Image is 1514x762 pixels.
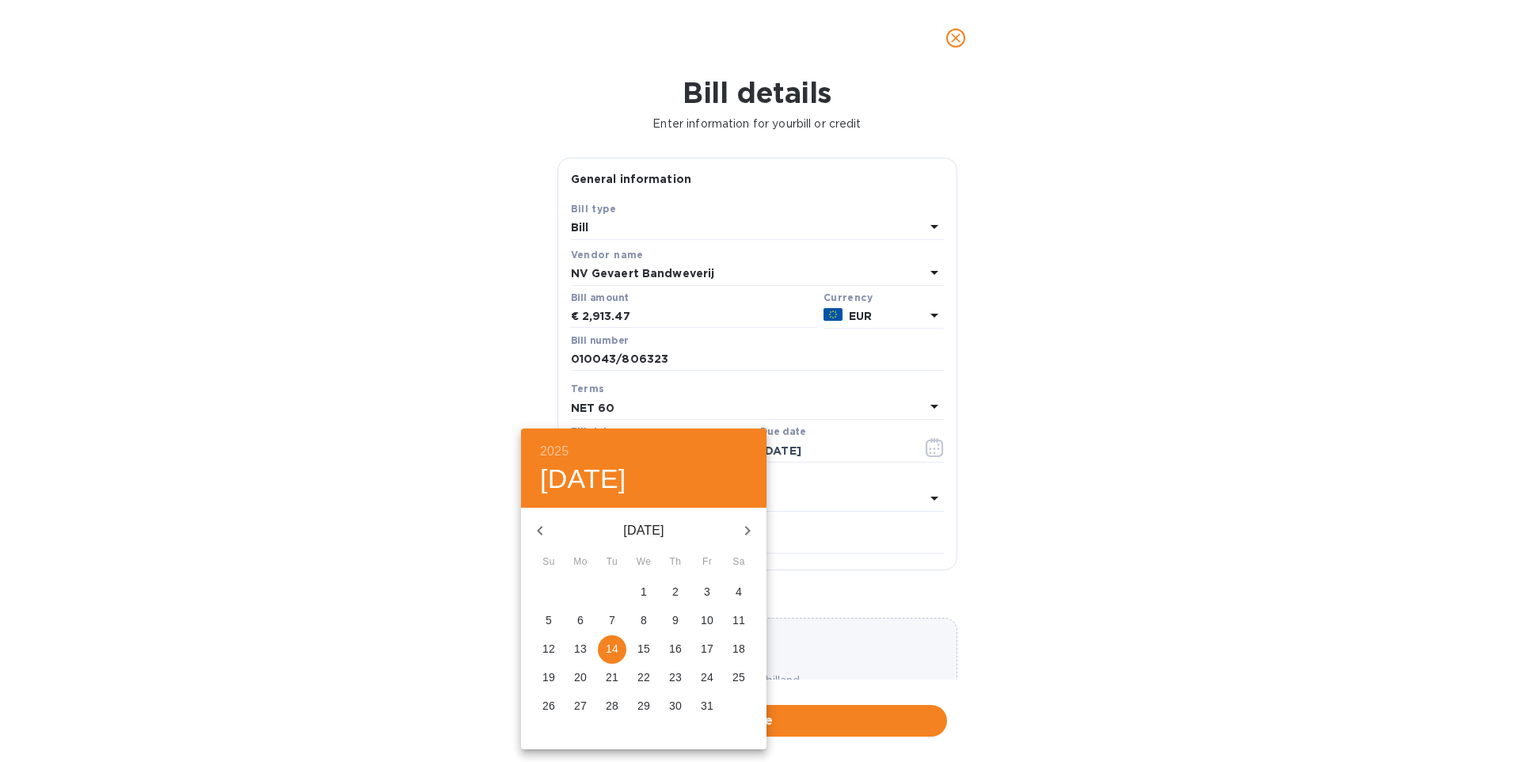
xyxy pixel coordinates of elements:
[725,578,753,607] button: 4
[609,612,615,628] p: 7
[534,692,563,721] button: 26
[630,554,658,570] span: We
[669,698,682,714] p: 30
[637,669,650,685] p: 22
[661,578,690,607] button: 2
[534,635,563,664] button: 12
[693,664,721,692] button: 24
[693,578,721,607] button: 3
[693,607,721,635] button: 10
[574,669,587,685] p: 20
[693,692,721,721] button: 31
[566,607,595,635] button: 6
[542,669,555,685] p: 19
[704,584,710,600] p: 3
[725,664,753,692] button: 25
[701,612,713,628] p: 10
[637,698,650,714] p: 29
[630,664,658,692] button: 22
[725,607,753,635] button: 11
[598,664,626,692] button: 21
[736,584,742,600] p: 4
[693,635,721,664] button: 17
[598,607,626,635] button: 7
[574,641,587,657] p: 13
[630,607,658,635] button: 8
[566,692,595,721] button: 27
[540,440,569,463] button: 2025
[701,698,713,714] p: 31
[534,554,563,570] span: Su
[732,641,745,657] p: 18
[598,692,626,721] button: 28
[669,641,682,657] p: 16
[661,554,690,570] span: Th
[566,554,595,570] span: Mo
[637,641,650,657] p: 15
[732,612,745,628] p: 11
[630,692,658,721] button: 29
[542,641,555,657] p: 12
[566,664,595,692] button: 20
[534,664,563,692] button: 19
[630,635,658,664] button: 15
[630,578,658,607] button: 1
[566,635,595,664] button: 13
[701,669,713,685] p: 24
[641,584,647,600] p: 1
[661,607,690,635] button: 9
[672,612,679,628] p: 9
[661,635,690,664] button: 16
[534,607,563,635] button: 5
[672,584,679,600] p: 2
[732,669,745,685] p: 25
[725,635,753,664] button: 18
[542,698,555,714] p: 26
[725,554,753,570] span: Sa
[606,669,618,685] p: 21
[559,521,728,540] p: [DATE]
[546,612,552,628] p: 5
[598,554,626,570] span: Tu
[574,698,587,714] p: 27
[577,612,584,628] p: 6
[701,641,713,657] p: 17
[661,664,690,692] button: 23
[606,698,618,714] p: 28
[598,635,626,664] button: 14
[606,641,618,657] p: 14
[641,612,647,628] p: 8
[693,554,721,570] span: Fr
[540,463,626,496] button: [DATE]
[669,669,682,685] p: 23
[661,692,690,721] button: 30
